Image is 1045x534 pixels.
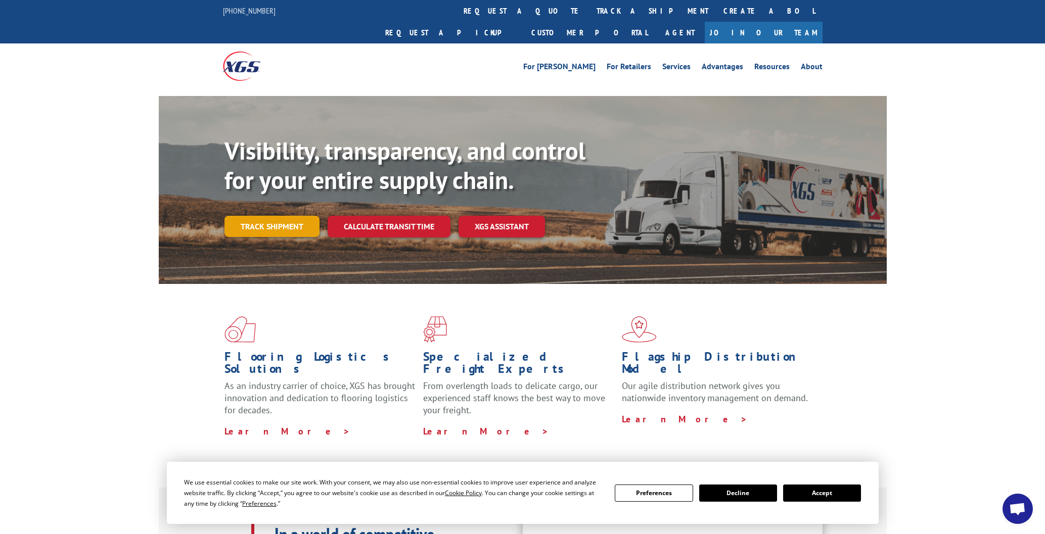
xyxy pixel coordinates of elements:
[423,351,614,380] h1: Specialized Freight Experts
[754,63,790,74] a: Resources
[622,413,748,425] a: Learn More >
[328,216,450,237] a: Calculate transit time
[524,22,655,43] a: Customer Portal
[423,425,549,437] a: Learn More >
[655,22,705,43] a: Agent
[615,484,693,502] button: Preferences
[662,63,691,74] a: Services
[705,22,823,43] a: Join Our Team
[702,63,743,74] a: Advantages
[1003,494,1033,524] div: Open chat
[801,63,823,74] a: About
[223,6,276,16] a: [PHONE_NUMBER]
[622,380,808,404] span: Our agile distribution network gives you nationwide inventory management on demand.
[184,477,603,509] div: We use essential cookies to make our site work. With your consent, we may also use non-essential ...
[242,499,277,508] span: Preferences
[423,380,614,425] p: From overlength loads to delicate cargo, our experienced staff knows the best way to move your fr...
[783,484,861,502] button: Accept
[459,216,545,237] a: XGS ASSISTANT
[224,316,256,343] img: xgs-icon-total-supply-chain-intelligence-red
[167,462,879,524] div: Cookie Consent Prompt
[622,316,657,343] img: xgs-icon-flagship-distribution-model-red
[523,63,596,74] a: For [PERSON_NAME]
[224,351,416,380] h1: Flooring Logistics Solutions
[224,135,585,196] b: Visibility, transparency, and control for your entire supply chain.
[699,484,777,502] button: Decline
[423,316,447,343] img: xgs-icon-focused-on-flooring-red
[224,380,415,416] span: As an industry carrier of choice, XGS has brought innovation and dedication to flooring logistics...
[622,351,813,380] h1: Flagship Distribution Model
[224,425,350,437] a: Learn More >
[378,22,524,43] a: Request a pickup
[607,63,651,74] a: For Retailers
[224,216,320,237] a: Track shipment
[445,489,482,497] span: Cookie Policy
